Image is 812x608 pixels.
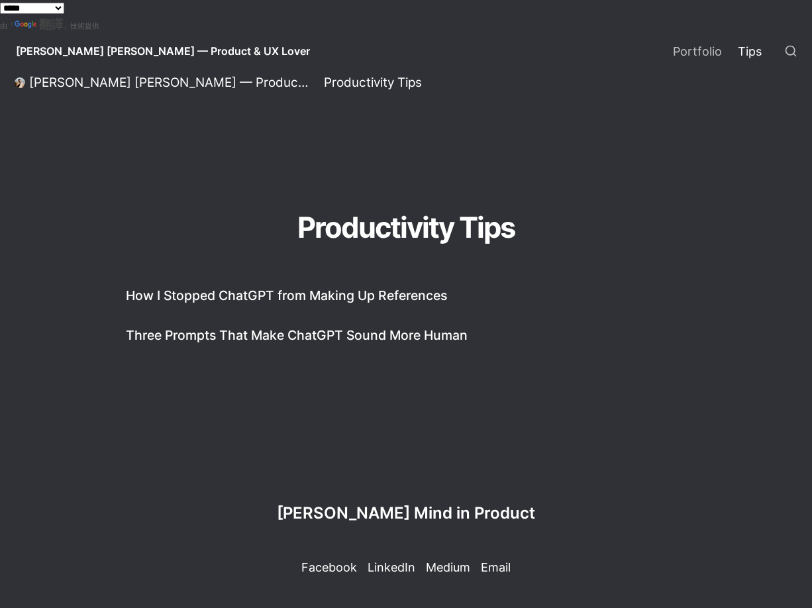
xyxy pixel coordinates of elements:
div: Productivity Tips [324,75,422,91]
span: / [315,77,319,89]
a: Productivity Tips [320,75,426,91]
span: [PERSON_NAME] Mind in Product [277,503,535,523]
h1: Productivity Tips [64,205,748,250]
span: [PERSON_NAME] [PERSON_NAME] — Product & UX Lover [16,44,310,58]
p: LinkedIn [368,558,415,576]
a: Facebook [300,551,358,578]
img: Google 翻譯 [15,21,39,30]
a: [PERSON_NAME] [PERSON_NAME] — Product & UX Lover [11,75,314,91]
p: Facebook [301,558,357,576]
a: Tips [730,32,770,70]
p: Email [481,558,511,576]
img: Daniel Lee — Product & UX Lover [15,77,25,88]
p: Medium [426,558,470,576]
a: Medium [425,551,472,578]
a: [PERSON_NAME] Mind in Product [277,503,535,535]
a: Portfolio [665,32,730,70]
a: [PERSON_NAME] [PERSON_NAME] — Product & UX Lover [5,32,321,70]
div: [PERSON_NAME] [PERSON_NAME] — Product & UX Lover [29,75,310,91]
a: LinkedIn [366,551,417,578]
a: 翻譯 [15,17,63,31]
a: Email [480,551,512,578]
